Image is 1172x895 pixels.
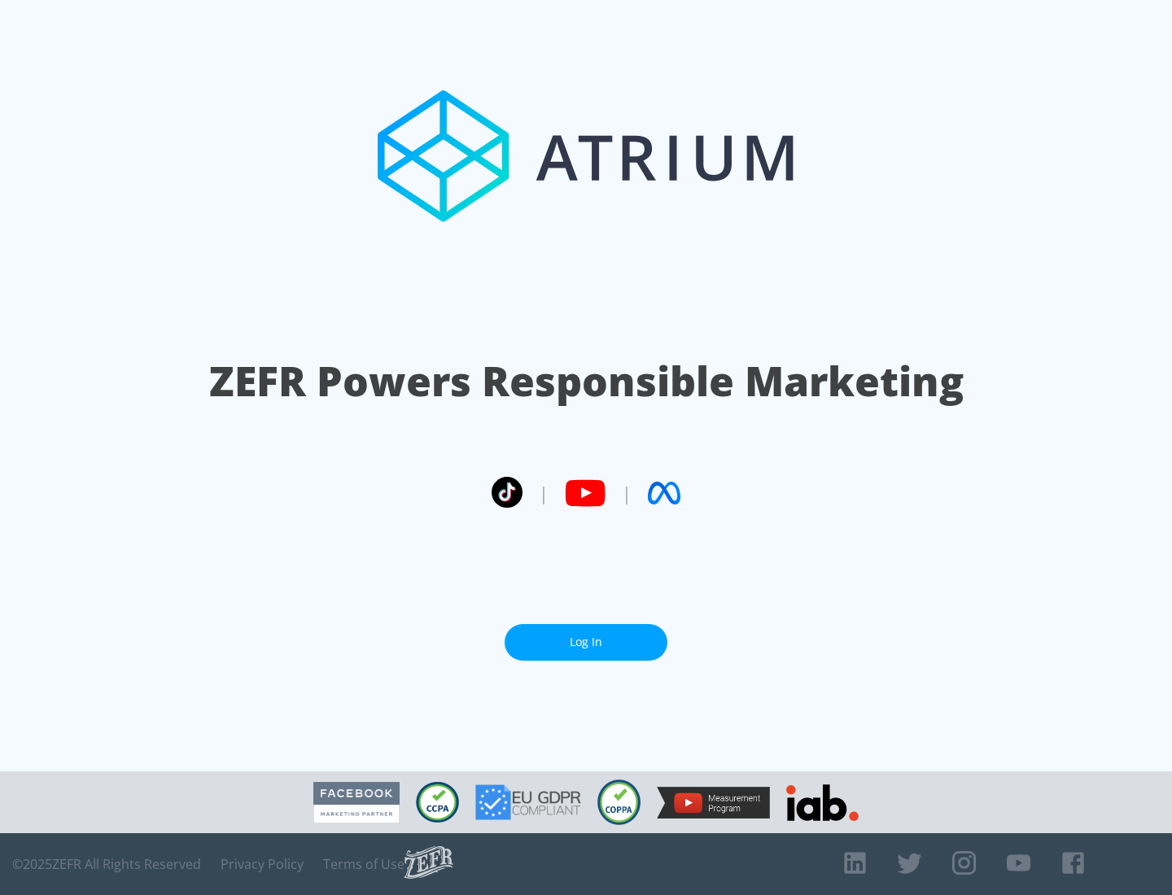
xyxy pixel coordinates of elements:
span: | [539,481,549,505]
img: COPPA Compliant [597,779,641,825]
span: © 2025 ZEFR All Rights Reserved [12,856,201,872]
a: Privacy Policy [221,856,304,872]
span: | [622,481,632,505]
img: YouTube Measurement Program [657,787,770,819]
h1: ZEFR Powers Responsible Marketing [209,353,964,409]
img: IAB [786,784,859,821]
a: Terms of Use [323,856,405,872]
img: GDPR Compliant [475,784,581,820]
img: CCPA Compliant [416,782,459,823]
img: Facebook Marketing Partner [313,782,400,823]
a: Log In [505,624,667,661]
